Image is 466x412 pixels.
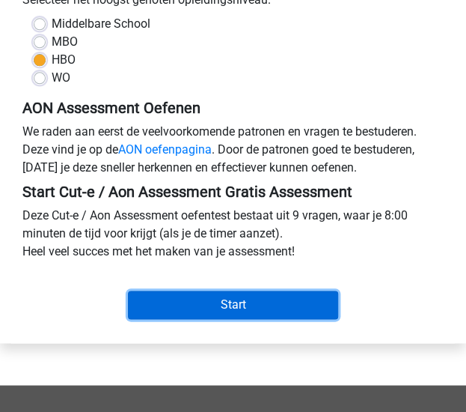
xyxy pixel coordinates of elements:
[22,183,444,201] h5: Start Cut-e / Aon Assessment Gratis Assessment
[128,291,339,319] input: Start
[52,33,78,51] label: MBO
[22,99,444,117] h5: AON Assessment Oefenen
[118,142,212,157] a: AON oefenpagina
[11,123,455,183] div: We raden aan eerst de veelvoorkomende patronen en vragen te bestuderen. Deze vind je op de . Door...
[52,51,76,69] label: HBO
[11,207,455,267] div: Deze Cut-e / Aon Assessment oefentest bestaat uit 9 vragen, waar je 8:00 minuten de tijd voor kri...
[52,15,150,33] label: Middelbare School
[52,69,70,87] label: WO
